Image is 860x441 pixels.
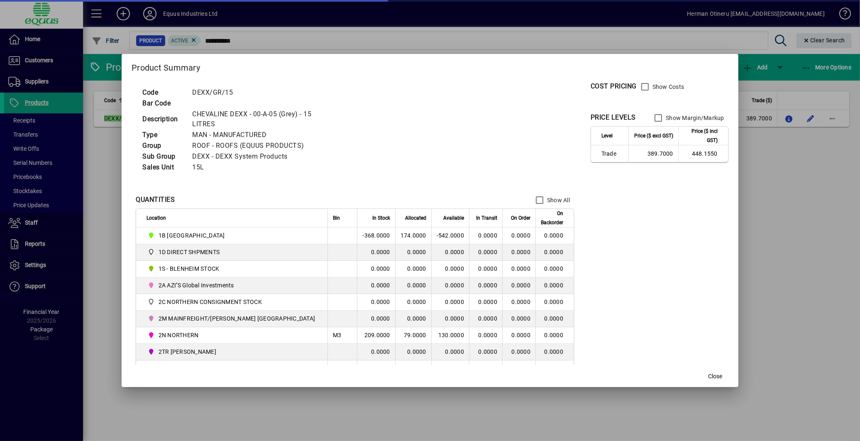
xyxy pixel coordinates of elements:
label: Show Costs [651,83,684,91]
span: 2TR [PERSON_NAME] [159,348,216,356]
td: -542.0000 [431,228,469,244]
td: 0.0000 [357,344,395,360]
span: 0.0000 [478,232,497,239]
span: 0.0000 [478,265,497,272]
span: 2A AZI''S Global Investments [159,281,234,289]
span: Level [601,131,613,140]
label: Show Margin/Markup [664,114,724,122]
td: 0.0000 [535,360,574,377]
td: 0.0000 [535,277,574,294]
td: 0.0000 [357,311,395,327]
span: 0.0000 [478,282,497,289]
button: Close [702,369,728,384]
span: Location [147,213,166,223]
td: 93.0000 [431,360,469,377]
span: 3C CENTRAL [147,363,318,373]
span: Close [708,372,722,381]
span: In Stock [372,213,390,223]
span: 0.0000 [511,249,530,255]
span: 2N NORTHERN [147,330,318,340]
td: MAN - MANUFACTURED [188,130,339,140]
td: 130.0000 [431,327,469,344]
td: Bar Code [138,98,188,109]
td: 0.0000 [535,327,574,344]
span: Price ($ excl GST) [634,131,673,140]
span: In Transit [476,213,497,223]
td: 0.0000 [395,294,431,311]
td: CHEVALINE DEXX - 00-A-05 (Grey) - 15 LITRES [188,109,339,130]
span: 2TR TOM RYAN CARTAGE [147,347,318,357]
td: 0.0000 [395,261,431,277]
span: Bin [333,213,340,223]
td: 0.0000 [535,261,574,277]
div: COST PRICING [591,81,637,91]
td: 0.0000 [357,277,395,294]
span: 0.0000 [511,232,530,239]
td: 209.0000 [357,327,395,344]
td: Sub Group [138,151,188,162]
span: Trade [601,149,623,158]
td: M3 [327,327,357,344]
span: 2N NORTHERN [159,331,199,339]
div: PRICE LEVELS [591,113,636,122]
label: Show All [545,196,570,204]
td: E3 [327,360,357,377]
span: 2A AZI''S Global Investments [147,280,318,290]
span: 0.0000 [478,332,497,338]
span: 0.0000 [478,249,497,255]
span: Available [443,213,464,223]
span: Price ($ incl GST) [684,127,718,145]
td: 0.0000 [431,244,469,261]
span: 0.0000 [511,265,530,272]
td: 79.0000 [395,327,431,344]
span: 3C CENTRAL [159,364,193,372]
span: 0.0000 [511,299,530,305]
td: Code [138,87,188,98]
span: 1B BLENHEIM [147,230,318,240]
span: 1D DIRECT SHPMENTS [159,248,220,256]
td: 174.0000 [395,228,431,244]
td: 0.0000 [535,294,574,311]
span: 0.0000 [478,315,497,322]
span: 2C NORTHERN CONSIGNMENT STOCK [159,298,262,306]
span: 1S - BLENHEIM STOCK [159,265,220,273]
td: 448.1550 [678,145,728,162]
td: 0.0000 [395,360,431,377]
td: 0.0000 [535,344,574,360]
td: 0.0000 [431,277,469,294]
td: 0.0000 [357,294,395,311]
span: Allocated [405,213,426,223]
span: 1S - BLENHEIM STOCK [147,264,318,274]
td: 0.0000 [431,294,469,311]
td: Type [138,130,188,140]
td: 389.7000 [628,145,678,162]
td: -368.0000 [357,228,395,244]
td: 0.0000 [535,244,574,261]
span: On Order [511,213,530,223]
td: 0.0000 [431,311,469,327]
td: Group [138,140,188,151]
span: 0.0000 [478,299,497,305]
td: 0.0000 [357,261,395,277]
td: ROOF - ROOFS (EQUUS PRODUCTS) [188,140,339,151]
span: 1B [GEOGRAPHIC_DATA] [159,231,225,240]
td: 0.0000 [535,228,574,244]
td: DEXX - DEXX System Products [188,151,339,162]
td: 0.0000 [395,311,431,327]
span: 0.0000 [511,348,530,355]
span: On Backorder [541,209,563,227]
span: 0.0000 [511,315,530,322]
span: 2M MAINFREIGHT/[PERSON_NAME] [GEOGRAPHIC_DATA] [159,314,315,323]
td: Description [138,109,188,130]
td: DEXX/GR/15 [188,87,339,98]
td: 93.0000 [357,360,395,377]
td: 15L [188,162,339,173]
span: 1D DIRECT SHPMENTS [147,247,318,257]
td: 0.0000 [395,277,431,294]
td: 0.0000 [431,344,469,360]
td: 0.0000 [535,311,574,327]
span: 0.0000 [511,332,530,338]
td: 0.0000 [395,344,431,360]
h2: Product Summary [122,54,738,78]
div: QUANTITIES [136,195,175,205]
